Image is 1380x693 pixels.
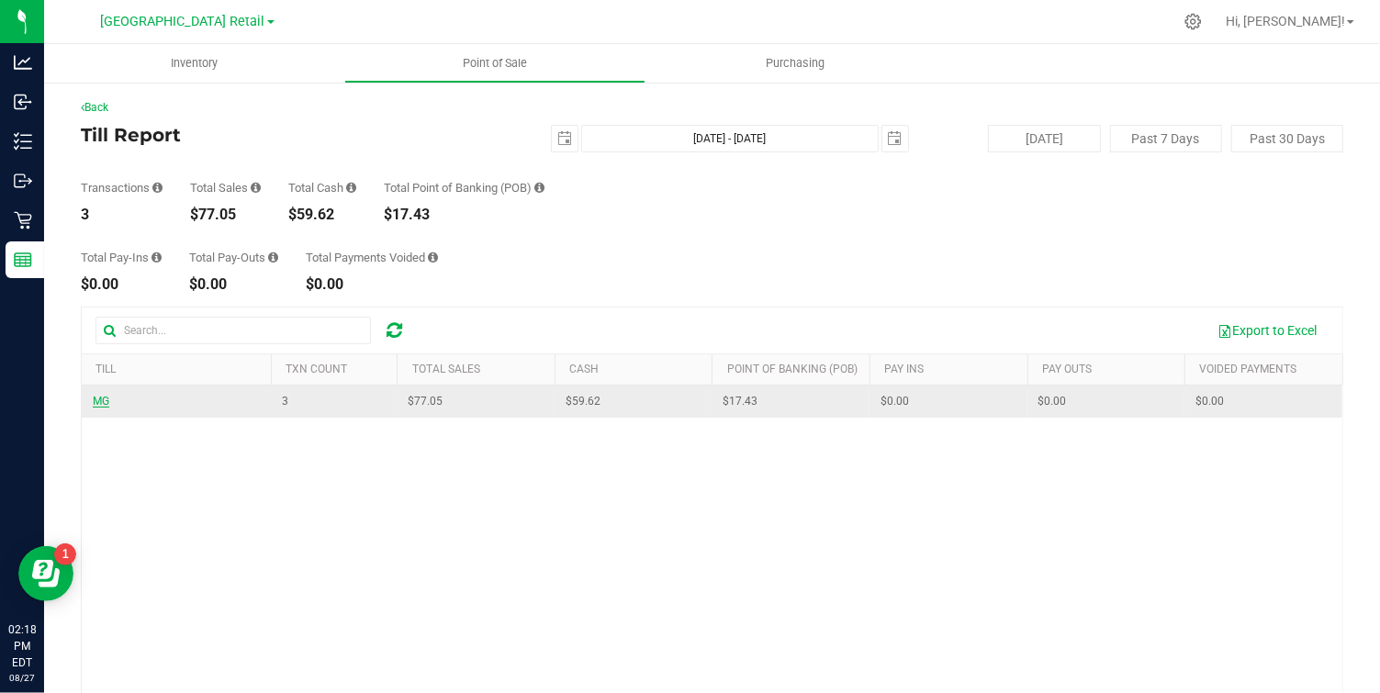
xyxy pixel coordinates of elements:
[1195,393,1224,410] span: $0.00
[54,543,76,565] iframe: Resource center unread badge
[101,14,265,29] span: [GEOGRAPHIC_DATA] Retail
[288,207,356,222] div: $59.62
[384,182,544,194] div: Total Point of Banking (POB)
[1206,315,1329,346] button: Export to Excel
[988,125,1100,152] button: [DATE]
[189,277,278,292] div: $0.00
[428,251,438,263] i: Sum of all voided payment transaction amounts (excluding tips and transaction fees) within the da...
[14,93,32,111] inline-svg: Inbound
[438,55,552,72] span: Point of Sale
[384,207,544,222] div: $17.43
[344,44,645,83] a: Point of Sale
[346,182,356,194] i: Sum of all successful, non-voided cash payment transaction amounts (excluding tips and transactio...
[81,125,501,145] h4: Till Report
[14,211,32,229] inline-svg: Retail
[190,207,261,222] div: $77.05
[190,182,261,194] div: Total Sales
[1231,125,1343,152] button: Past 30 Days
[741,55,849,72] span: Purchasing
[534,182,544,194] i: Sum of the successful, non-voided point-of-banking payment transaction amounts, both via payment ...
[81,277,162,292] div: $0.00
[8,621,36,671] p: 02:18 PM EDT
[81,182,163,194] div: Transactions
[286,363,347,375] a: TXN Count
[81,207,163,222] div: 3
[93,395,109,408] span: MG
[8,671,36,685] p: 08/27
[306,277,438,292] div: $0.00
[1042,363,1092,375] a: Pay Outs
[1110,125,1222,152] button: Past 7 Days
[14,172,32,190] inline-svg: Outbound
[14,53,32,72] inline-svg: Analytics
[1038,393,1067,410] span: $0.00
[552,126,578,151] span: select
[81,251,162,263] div: Total Pay-Ins
[288,182,356,194] div: Total Cash
[146,55,242,72] span: Inventory
[408,393,443,410] span: $77.05
[569,363,599,375] a: Cash
[412,363,480,375] a: Total Sales
[81,101,108,114] a: Back
[881,393,909,410] span: $0.00
[189,251,278,263] div: Total Pay-Outs
[151,251,162,263] i: Sum of all cash pay-ins added to tills within the date range.
[723,393,757,410] span: $17.43
[645,44,946,83] a: Purchasing
[727,363,858,375] a: Point of Banking (POB)
[44,44,344,83] a: Inventory
[14,251,32,269] inline-svg: Reports
[152,182,163,194] i: Count of all successful payment transactions, possibly including voids, refunds, and cash-back fr...
[95,317,371,344] input: Search...
[18,546,73,601] iframe: Resource center
[1226,14,1345,28] span: Hi, [PERSON_NAME]!
[566,393,600,410] span: $59.62
[1182,13,1205,30] div: Manage settings
[885,363,925,375] a: Pay Ins
[251,182,261,194] i: Sum of all successful, non-voided payment transaction amounts (excluding tips and transaction fee...
[306,251,438,263] div: Total Payments Voided
[882,126,908,151] span: select
[282,393,288,410] span: 3
[95,363,116,375] a: Till
[1200,363,1297,375] a: Voided Payments
[14,132,32,151] inline-svg: Inventory
[268,251,278,263] i: Sum of all cash pay-outs removed from tills within the date range.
